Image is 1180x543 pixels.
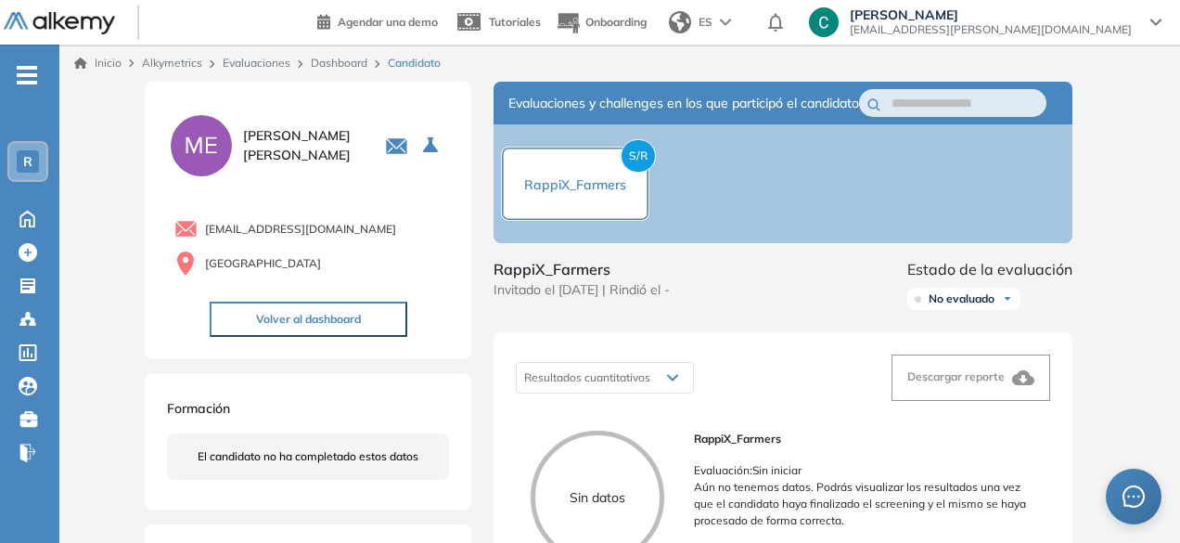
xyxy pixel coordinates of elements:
span: Onboarding [585,15,647,29]
a: Agendar una demo [317,9,438,32]
button: Onboarding [556,3,647,43]
span: [GEOGRAPHIC_DATA] [205,255,321,272]
a: Dashboard [311,56,367,70]
span: Alkymetrics [142,56,202,70]
span: No evaluado [929,291,994,306]
span: S/R [621,139,656,173]
span: RappiX_Farmers [694,431,1035,447]
img: PROFILE_MENU_LOGO_USER [167,111,236,180]
span: ES [699,14,712,31]
span: Descargar reporte [907,369,1005,383]
span: Resultados cuantitativos [524,370,650,384]
img: Logo [4,12,115,35]
p: Evaluación : Sin iniciar [694,462,1035,479]
span: R [23,154,32,169]
button: Descargar reporte [891,355,1050,401]
span: [EMAIL_ADDRESS][DOMAIN_NAME] [205,221,396,238]
span: Tutoriales [489,15,541,29]
span: Evaluaciones y challenges en los que participó el candidato [508,94,859,113]
span: El candidato no ha completado estos datos [198,448,418,465]
span: Estado de la evaluación [907,258,1072,280]
span: [EMAIL_ADDRESS][PERSON_NAME][DOMAIN_NAME] [850,22,1132,37]
span: Invitado el [DATE] | Rindió el - [494,280,670,300]
img: world [669,11,691,33]
button: Volver al dashboard [210,302,407,337]
img: arrow [720,19,731,26]
span: Candidato [388,55,441,71]
a: Evaluaciones [223,56,290,70]
span: [PERSON_NAME] [PERSON_NAME] [243,126,363,165]
span: RappiX_Farmers [524,176,626,193]
span: RappiX_Farmers [494,258,670,280]
span: [PERSON_NAME] [850,7,1132,22]
img: Ícono de flecha [1002,293,1013,304]
p: Aún no tenemos datos. Podrás visualizar los resultados una vez que el candidato haya finalizado e... [694,479,1035,529]
span: Formación [167,400,230,417]
a: Inicio [74,55,122,71]
span: message [1122,485,1145,508]
span: Agendar una demo [338,15,438,29]
button: Seleccione la evaluación activa [416,129,449,162]
p: Sin datos [535,488,660,508]
i: - [17,73,37,77]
